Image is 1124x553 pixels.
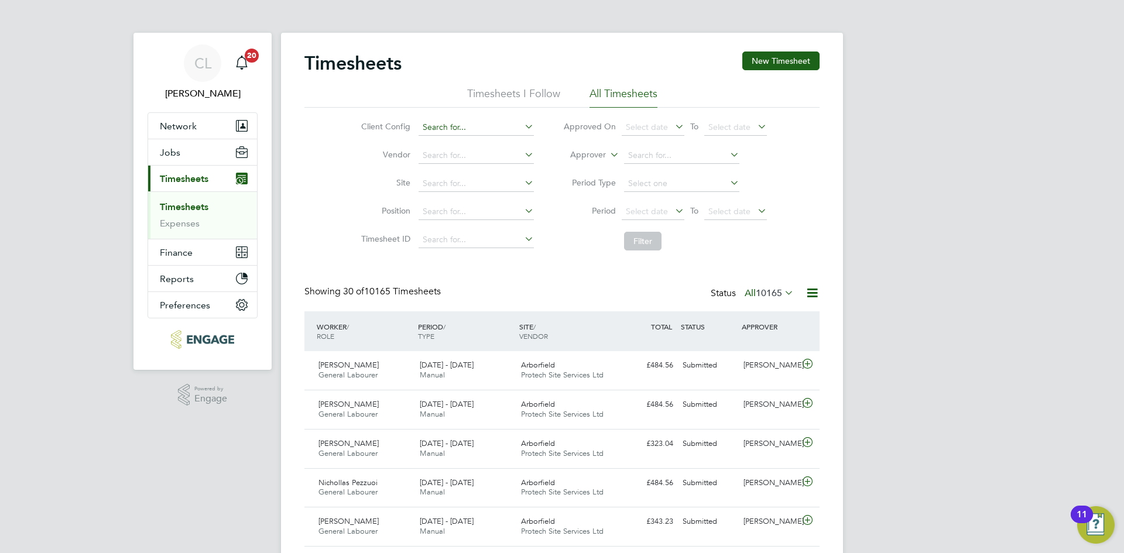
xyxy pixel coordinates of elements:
[711,286,796,302] div: Status
[420,409,445,419] span: Manual
[678,473,739,493] div: Submitted
[194,56,211,71] span: CL
[521,516,555,526] span: Arborfield
[358,121,410,132] label: Client Config
[590,87,657,108] li: All Timesheets
[617,434,678,454] div: £323.04
[419,176,534,192] input: Search for...
[148,239,257,265] button: Finance
[563,121,616,132] label: Approved On
[420,438,474,448] span: [DATE] - [DATE]
[521,487,604,497] span: Protech Site Services Ltd
[624,232,662,250] button: Filter
[343,286,364,297] span: 30 of
[521,448,604,458] span: Protech Site Services Ltd
[521,478,555,487] span: Arborfield
[516,316,618,346] div: SITE
[553,149,606,161] label: Approver
[160,173,208,184] span: Timesheets
[624,176,739,192] input: Select one
[617,512,678,531] div: £343.23
[230,44,253,82] a: 20
[521,526,604,536] span: Protech Site Services Ltd
[521,370,604,380] span: Protech Site Services Ltd
[418,331,434,341] span: TYPE
[739,316,800,337] div: APPROVER
[194,384,227,394] span: Powered by
[160,273,194,284] span: Reports
[318,487,378,497] span: General Labourer
[739,356,800,375] div: [PERSON_NAME]
[160,218,200,229] a: Expenses
[739,512,800,531] div: [PERSON_NAME]
[160,201,208,212] a: Timesheets
[358,233,410,244] label: Timesheet ID
[521,409,604,419] span: Protech Site Services Ltd
[304,51,402,75] h2: Timesheets
[739,473,800,493] div: [PERSON_NAME]
[148,191,257,239] div: Timesheets
[742,51,820,70] button: New Timesheet
[160,121,197,132] span: Network
[160,300,210,311] span: Preferences
[420,516,474,526] span: [DATE] - [DATE]
[678,512,739,531] div: Submitted
[415,316,516,346] div: PERIOD
[343,286,441,297] span: 10165 Timesheets
[521,399,555,409] span: Arborfield
[626,122,668,132] span: Select date
[420,526,445,536] span: Manual
[419,204,534,220] input: Search for...
[563,177,616,188] label: Period Type
[419,147,534,164] input: Search for...
[318,409,378,419] span: General Labourer
[148,330,258,349] a: Go to home page
[678,434,739,454] div: Submitted
[318,526,378,536] span: General Labourer
[617,395,678,414] div: £484.56
[148,113,257,139] button: Network
[347,322,349,331] span: /
[245,49,259,63] span: 20
[745,287,794,299] label: All
[419,119,534,136] input: Search for...
[148,166,257,191] button: Timesheets
[314,316,415,346] div: WORKER
[318,399,379,409] span: [PERSON_NAME]
[148,44,258,101] a: CL[PERSON_NAME]
[358,205,410,216] label: Position
[358,149,410,160] label: Vendor
[1077,506,1115,544] button: Open Resource Center, 11 new notifications
[318,370,378,380] span: General Labourer
[651,322,672,331] span: TOTAL
[148,87,258,101] span: Chloe Lyons
[171,330,234,349] img: protechltd-logo-retina.png
[160,147,180,158] span: Jobs
[678,395,739,414] div: Submitted
[420,360,474,370] span: [DATE] - [DATE]
[420,487,445,497] span: Manual
[756,287,782,299] span: 10165
[133,33,272,370] nav: Main navigation
[617,356,678,375] div: £484.56
[739,434,800,454] div: [PERSON_NAME]
[420,478,474,487] span: [DATE] - [DATE]
[1077,514,1087,530] div: 11
[687,119,702,134] span: To
[626,206,668,217] span: Select date
[420,399,474,409] span: [DATE] - [DATE]
[318,438,379,448] span: [PERSON_NAME]
[148,292,257,318] button: Preferences
[318,448,378,458] span: General Labourer
[148,139,257,165] button: Jobs
[467,87,560,108] li: Timesheets I Follow
[304,286,443,298] div: Showing
[708,122,751,132] span: Select date
[148,266,257,291] button: Reports
[419,232,534,248] input: Search for...
[317,331,334,341] span: ROLE
[420,370,445,380] span: Manual
[521,360,555,370] span: Arborfield
[687,203,702,218] span: To
[160,247,193,258] span: Finance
